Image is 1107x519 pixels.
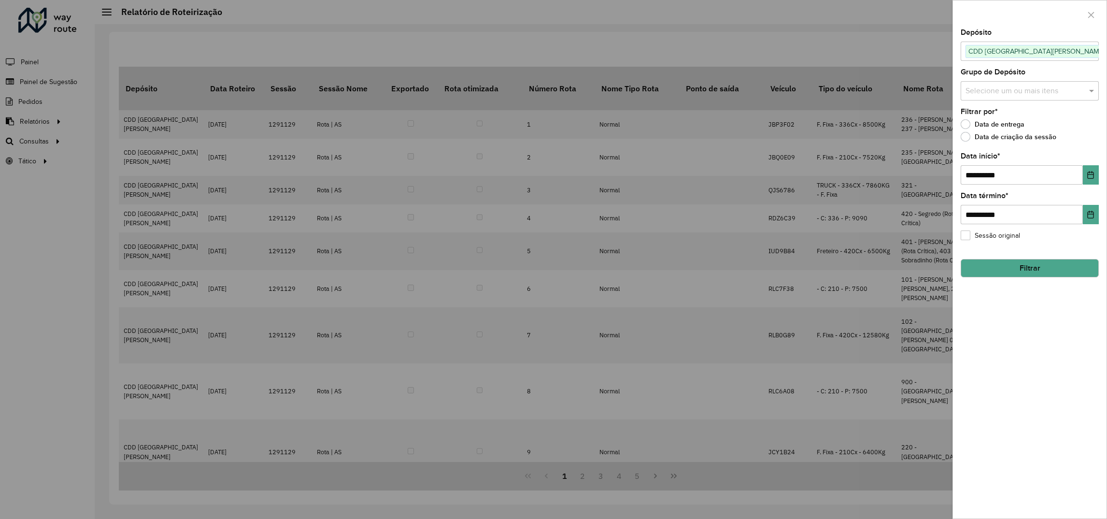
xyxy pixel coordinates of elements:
label: Grupo de Depósito [961,66,1025,78]
label: Data término [961,190,1008,202]
label: Sessão original [961,231,1020,241]
button: Choose Date [1083,165,1099,185]
button: Choose Date [1083,205,1099,224]
label: Data de criação da sessão [961,132,1056,142]
label: Data início [961,150,1000,162]
label: Depósito [961,27,992,38]
label: Filtrar por [961,106,998,117]
label: Data de entrega [961,119,1024,129]
button: Filtrar [961,259,1099,277]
